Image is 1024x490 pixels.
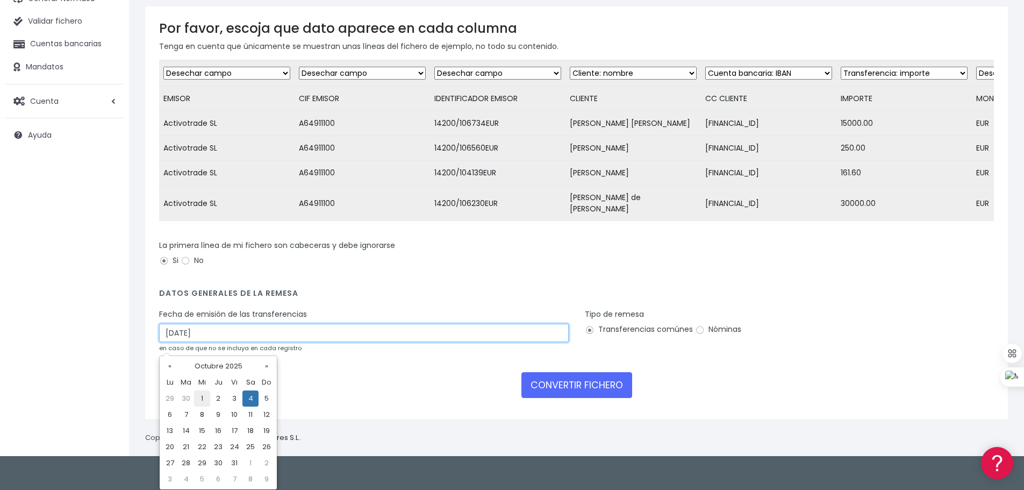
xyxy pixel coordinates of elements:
th: Sa [242,374,259,390]
td: 17 [226,423,242,439]
td: CIF EMISOR [295,87,430,111]
td: A64911100 [295,111,430,136]
h4: Datos generales de la remesa [159,289,994,303]
span: Ayuda [28,130,52,140]
label: Tipo de remesa [585,309,644,320]
td: 19 [259,423,275,439]
label: La primera línea de mi fichero son cabeceras y debe ignorarse [159,240,395,251]
th: Vi [226,374,242,390]
td: [FINANCIAL_ID] [701,111,836,136]
td: 7 [178,407,194,423]
td: 27 [162,455,178,471]
td: 2 [210,390,226,407]
td: 4 [178,471,194,487]
td: [PERSON_NAME] [565,136,701,161]
td: 14200/106734EUR [430,111,565,136]
td: 6 [162,407,178,423]
td: [FINANCIAL_ID] [701,161,836,186]
td: Activotrade SL [159,136,295,161]
td: Activotrade SL [159,111,295,136]
p: Copyright © 2025 . [145,432,302,444]
td: 3 [162,471,178,487]
td: 12 [259,407,275,423]
small: en caso de que no se incluya en cada registro [159,344,302,352]
td: [FINANCIAL_ID] [701,186,836,222]
td: 14 [178,423,194,439]
label: Fecha de emisión de las transferencias [159,309,307,320]
td: 1 [194,390,210,407]
td: 30 [210,455,226,471]
td: 5 [194,471,210,487]
td: 15000.00 [836,111,972,136]
td: 18 [242,423,259,439]
td: IMPORTE [836,87,972,111]
td: 161.60 [836,161,972,186]
td: 28 [178,455,194,471]
a: Mandatos [5,56,124,79]
td: 16 [210,423,226,439]
td: 8 [194,407,210,423]
h3: Por favor, escoja que dato aparece en cada columna [159,20,994,36]
th: Octubre 2025 [178,358,259,374]
th: Ju [210,374,226,390]
td: 6 [210,471,226,487]
td: 22 [194,439,210,455]
th: « [162,358,178,374]
td: 7 [226,471,242,487]
td: [FINANCIAL_ID] [701,136,836,161]
td: 26 [259,439,275,455]
td: EMISOR [159,87,295,111]
td: 23 [210,439,226,455]
td: 25 [242,439,259,455]
td: 30000.00 [836,186,972,222]
td: 1 [242,455,259,471]
td: [PERSON_NAME] [565,161,701,186]
td: 8 [242,471,259,487]
label: No [181,255,204,266]
th: Do [259,374,275,390]
td: A64911100 [295,161,430,186]
td: 4 [242,390,259,407]
td: 9 [259,471,275,487]
td: 2 [259,455,275,471]
label: Nóminas [695,324,741,335]
label: Transferencias comúnes [585,324,693,335]
td: 29 [194,455,210,471]
td: 10 [226,407,242,423]
button: CONVERTIR FICHERO [521,372,632,398]
td: [PERSON_NAME] de [PERSON_NAME] [565,186,701,222]
td: 11 [242,407,259,423]
td: 5 [259,390,275,407]
td: 31 [226,455,242,471]
a: Ayuda [5,124,124,146]
td: Activotrade SL [159,161,295,186]
th: Mi [194,374,210,390]
td: CC CLIENTE [701,87,836,111]
a: Cuentas bancarias [5,33,124,55]
td: 14200/106560EUR [430,136,565,161]
label: Si [159,255,178,266]
td: 3 [226,390,242,407]
span: Cuenta [30,95,59,106]
td: CLIENTE [565,87,701,111]
td: 14200/104139EUR [430,161,565,186]
td: 29 [162,390,178,407]
td: 250.00 [836,136,972,161]
td: 15 [194,423,210,439]
th: » [259,358,275,374]
td: 20 [162,439,178,455]
td: A64911100 [295,136,430,161]
td: 9 [210,407,226,423]
a: Validar fichero [5,10,124,33]
th: Ma [178,374,194,390]
td: A64911100 [295,186,430,222]
td: 24 [226,439,242,455]
th: Lu [162,374,178,390]
p: Tenga en cuenta que únicamente se muestran unas líneas del fichero de ejemplo, no todo su contenido. [159,40,994,52]
td: 30 [178,390,194,407]
td: 14200/106230EUR [430,186,565,222]
td: IDENTIFICADOR EMISOR [430,87,565,111]
a: Cuenta [5,90,124,112]
td: Activotrade SL [159,186,295,222]
td: 21 [178,439,194,455]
